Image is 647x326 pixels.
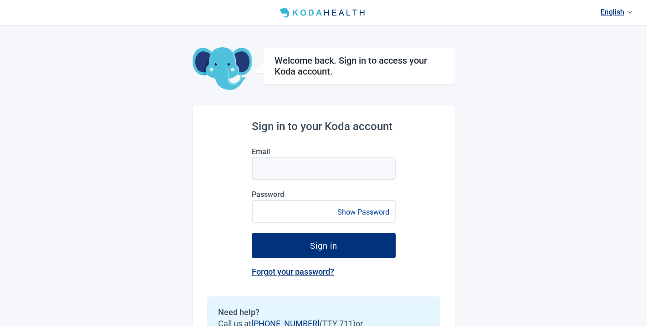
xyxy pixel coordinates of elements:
h2: Need help? [218,307,429,317]
a: Forgot your password? [252,267,334,276]
img: Koda Elephant [193,47,252,91]
label: Password [252,190,396,199]
div: Sign in [310,241,337,250]
button: Sign in [252,233,396,258]
img: Koda Health [276,5,370,20]
button: Show Password [335,206,392,218]
h1: Welcome back. Sign in to access your Koda account. [275,55,443,77]
a: Current language: English [597,5,636,20]
h2: Sign in to your Koda account [252,120,396,133]
label: Email [252,147,396,156]
span: down [628,10,632,15]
